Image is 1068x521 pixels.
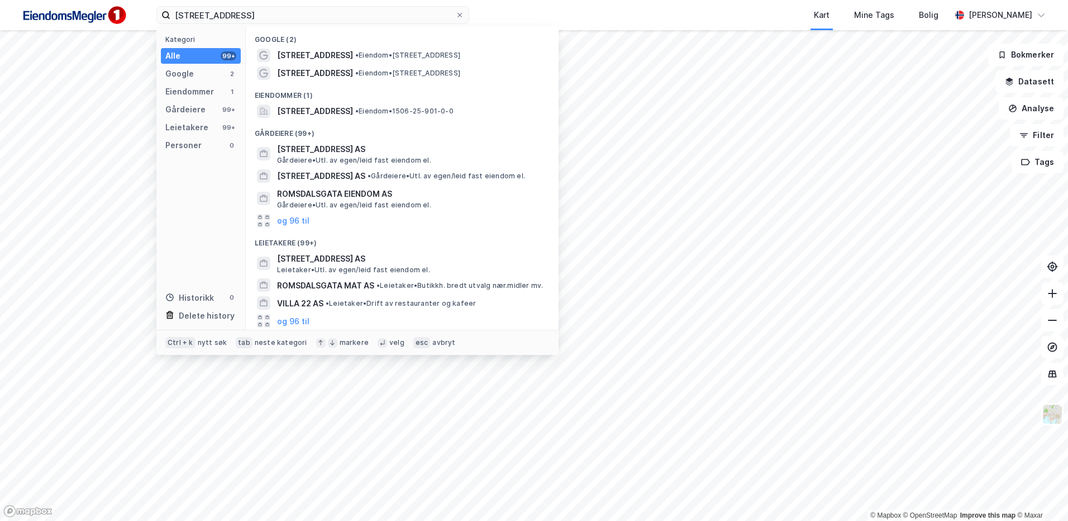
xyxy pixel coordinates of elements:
div: neste kategori [255,338,307,347]
span: Leietaker • Utl. av egen/leid fast eiendom el. [277,266,430,274]
div: Leietakere (99+) [246,230,559,250]
div: Ctrl + k [165,337,196,348]
div: Delete history [179,309,235,323]
span: • [355,107,359,115]
button: Filter [1010,124,1064,146]
span: ROMSDALSGATA MAT AS [277,279,374,292]
span: [STREET_ADDRESS] AS [277,169,365,183]
button: og 96 til [277,314,309,328]
span: ROMSDALSGATA EIENDOM AS [277,187,545,201]
div: [PERSON_NAME] [969,8,1032,22]
img: F4PB6Px+NJ5v8B7XTbfpPpyloAAAAASUVORK5CYII= [18,3,130,28]
input: Søk på adresse, matrikkel, gårdeiere, leietakere eller personer [170,7,455,23]
span: [STREET_ADDRESS] [277,105,353,118]
div: Google (2) [246,26,559,46]
div: nytt søk [198,338,227,347]
div: Eiendommer (1) [246,82,559,102]
div: Personer [165,139,202,152]
span: [STREET_ADDRESS] [277,49,353,62]
span: VILLA 22 AS [277,297,323,310]
span: Leietaker • Drift av restauranter og kafeer [326,299,476,308]
a: OpenStreetMap [903,511,957,519]
span: • [368,172,371,180]
div: Bolig [919,8,938,22]
span: • [355,69,359,77]
div: Leietakere [165,121,208,134]
div: 99+ [221,51,236,60]
div: Kontrollprogram for chat [1012,467,1068,521]
div: markere [340,338,369,347]
span: Leietaker • Butikkh. bredt utvalg nær.midler mv. [376,281,543,290]
a: Mapbox [870,511,901,519]
span: [STREET_ADDRESS] [277,67,353,80]
span: Gårdeiere • Utl. av egen/leid fast eiendom el. [368,172,525,181]
button: Analyse [999,97,1064,120]
div: 1 [227,87,236,96]
div: esc [413,337,431,348]
div: 99+ [221,123,236,132]
div: tab [236,337,252,348]
span: [STREET_ADDRESS] AS [277,143,545,156]
div: Google [165,67,194,80]
div: 99+ [221,105,236,114]
div: Mine Tags [854,8,894,22]
div: 0 [227,293,236,302]
img: Z [1042,404,1063,425]
span: • [376,281,380,290]
div: Kategori [165,35,241,44]
div: Eiendommer [165,85,214,98]
button: Datasett [995,70,1064,93]
span: [STREET_ADDRESS] AS [277,252,545,266]
button: Tags [1012,151,1064,173]
button: og 96 til [277,214,309,228]
span: Eiendom • 1506-25-901-0-0 [355,107,454,116]
span: Gårdeiere • Utl. av egen/leid fast eiendom el. [277,156,431,165]
span: Eiendom • [STREET_ADDRESS] [355,69,460,78]
span: Eiendom • [STREET_ADDRESS] [355,51,460,60]
div: Alle [165,49,180,63]
button: Bokmerker [988,44,1064,66]
iframe: Chat Widget [1012,467,1068,521]
div: 0 [227,141,236,150]
span: • [355,51,359,59]
span: Gårdeiere • Utl. av egen/leid fast eiendom el. [277,201,431,210]
div: Gårdeiere [165,103,206,116]
div: velg [389,338,404,347]
div: Kart [814,8,829,22]
div: Gårdeiere (99+) [246,120,559,140]
a: Mapbox homepage [3,505,53,518]
div: Historikk [165,291,214,305]
span: • [326,299,329,307]
div: avbryt [432,338,455,347]
div: 2 [227,69,236,78]
a: Improve this map [960,511,1015,519]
